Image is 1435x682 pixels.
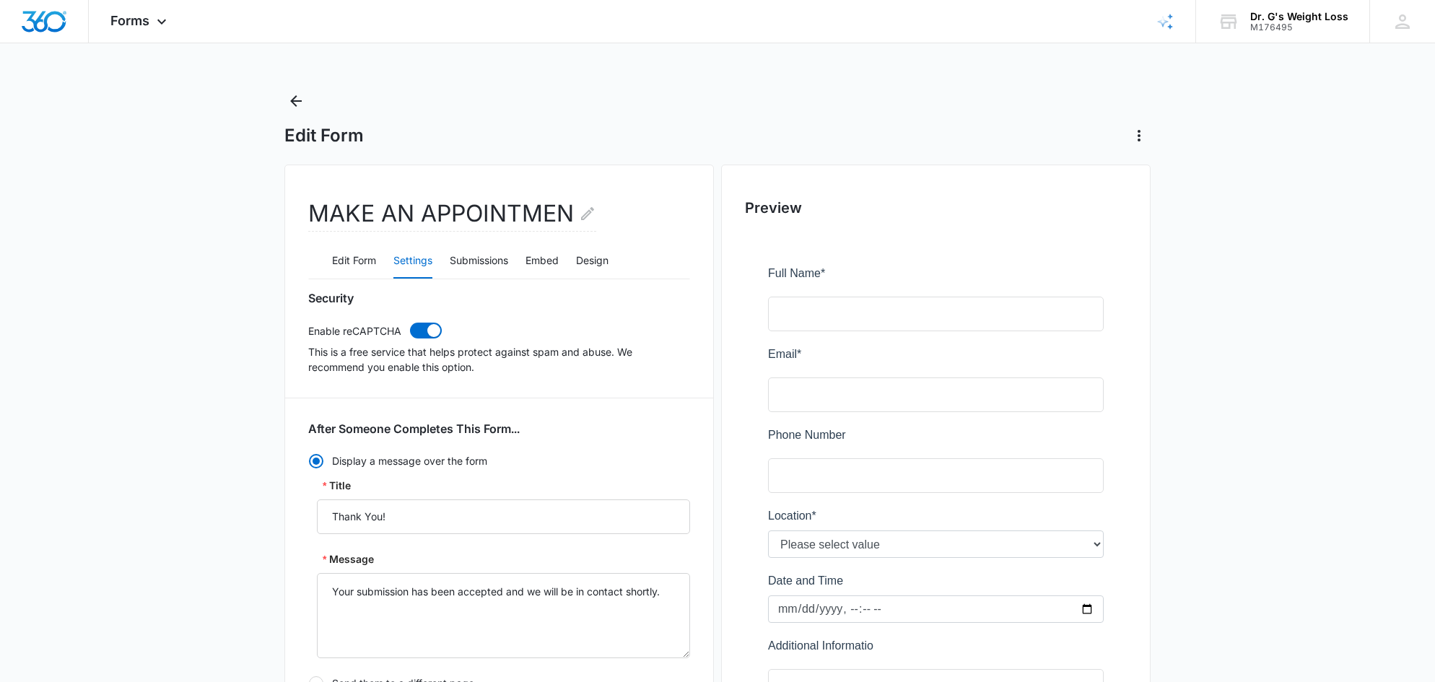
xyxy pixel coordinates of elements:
[308,421,520,436] h3: After Someone Completes This Form...
[317,499,690,534] input: Title
[1250,11,1348,22] div: account name
[317,573,690,658] textarea: Message
[284,89,307,113] button: Back
[525,244,559,279] button: Embed
[308,291,354,305] h3: Security
[323,478,351,494] label: Title
[284,125,364,147] h1: Edit Form
[308,196,596,232] h2: MAKE AN APPOINTMEN
[393,244,432,279] button: Settings
[576,244,609,279] button: Design
[308,344,690,375] p: This is a free service that helps protect against spam and abuse. We recommend you enable this op...
[579,196,596,231] button: Edit Form Name
[745,197,1127,219] h2: Preview
[1127,124,1151,147] button: Actions
[285,445,470,489] iframe: reCAPTCHA
[308,323,401,338] p: Enable reCAPTCHA
[110,13,149,28] span: Forms
[323,551,374,567] label: Message
[332,244,376,279] button: Edit Form
[450,244,508,279] button: Submissions
[1250,22,1348,32] div: account id
[9,460,147,473] span: BOOK AN APPOINTMENT
[308,453,690,469] label: Display a message over the form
